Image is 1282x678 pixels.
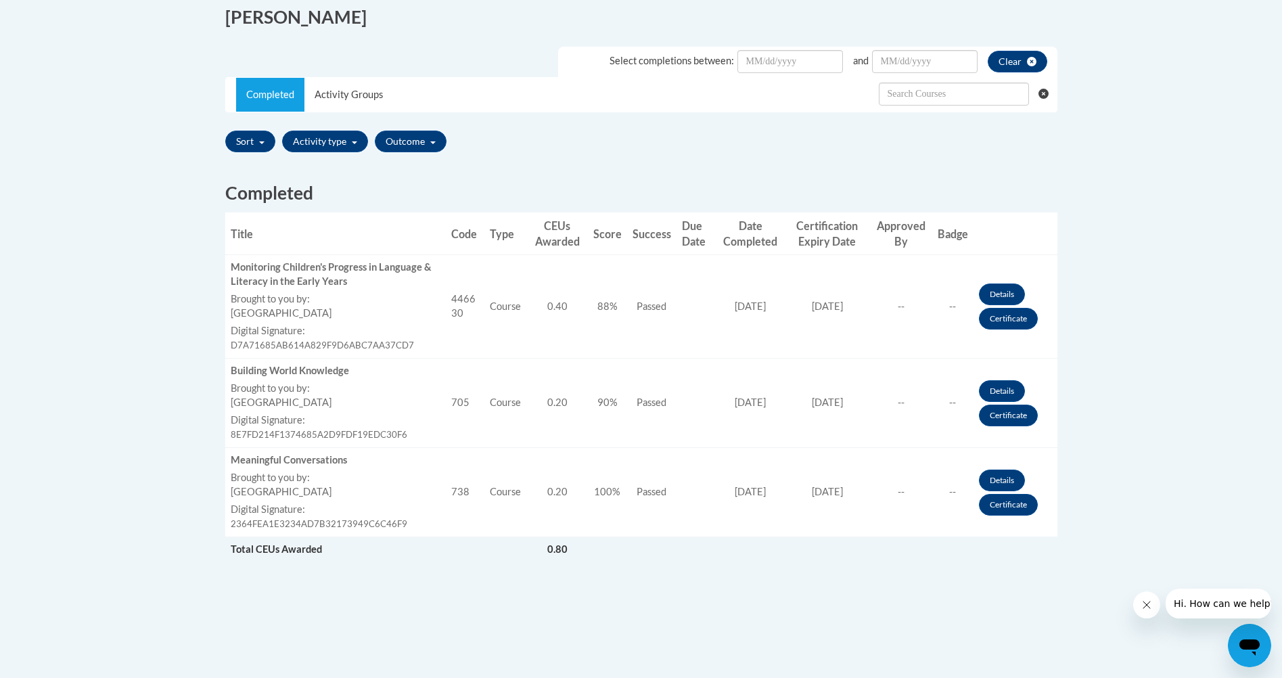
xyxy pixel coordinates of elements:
[532,396,582,410] div: 0.20
[853,55,869,66] span: and
[231,518,407,529] span: 2364FEA1E3234AD7B32173949C6C46F9
[988,51,1047,72] button: clear
[231,364,441,378] div: Building World Knowledge
[225,181,1057,206] h2: Completed
[974,447,1057,537] td: Actions
[677,212,716,255] th: Due Date
[979,284,1025,305] a: Details button
[225,212,447,255] th: Title
[446,212,484,255] th: Code
[869,537,932,562] td: Actions
[484,212,526,255] th: Type
[627,447,677,537] td: Passed
[812,397,843,408] span: [DATE]
[588,212,627,255] th: Score
[627,359,677,448] td: Passed
[872,50,978,73] input: Date Input
[979,308,1038,330] a: Certificate
[735,300,766,312] span: [DATE]
[375,131,447,152] button: Outcome
[869,359,932,448] td: --
[785,212,869,255] th: Certification Expiry Date
[1133,591,1160,618] iframe: Close message
[932,447,974,537] td: --
[231,486,331,497] span: [GEOGRAPHIC_DATA]
[231,453,441,468] div: Meaningful Conversations
[974,255,1057,359] td: Actions
[1038,78,1057,110] button: Clear searching
[304,78,393,112] a: Activity Groups
[879,83,1029,106] input: Search Withdrawn Transcripts
[737,50,843,73] input: Date Input
[231,340,414,351] span: D7A71685AB614A829F9D6ABC7AA37CD7
[869,255,932,359] td: --
[597,397,618,408] span: 90%
[231,261,441,289] div: Monitoring Children's Progress in Language & Literacy in the Early Years
[735,486,766,497] span: [DATE]
[812,300,843,312] span: [DATE]
[979,470,1025,491] a: Details button
[225,5,631,30] h2: [PERSON_NAME]
[446,359,484,448] td: 705
[236,78,304,112] a: Completed
[526,212,587,255] th: CEUs Awarded
[869,447,932,537] td: --
[446,255,484,359] td: 446630
[532,300,582,314] div: 0.40
[1166,589,1271,618] iframe: Message from company
[979,380,1025,402] a: Details button
[979,405,1038,426] a: Certificate
[282,131,368,152] button: Activity type
[627,255,677,359] td: Passed
[526,537,587,562] td: 0.80
[594,486,620,497] span: 100%
[231,543,322,555] span: Total CEUs Awarded
[484,255,526,359] td: Course
[715,212,785,255] th: Date Completed
[8,9,110,20] span: Hi. How can we help?
[225,131,275,152] button: Sort
[231,471,441,485] label: Brought to you by:
[610,55,734,66] span: Select completions between:
[979,494,1038,516] a: Certificate
[812,486,843,497] span: [DATE]
[627,212,677,255] th: Success
[231,324,441,338] label: Digital Signature:
[231,503,441,517] label: Digital Signature:
[446,447,484,537] td: 738
[231,413,441,428] label: Digital Signature:
[484,359,526,448] td: Course
[1228,624,1271,667] iframe: Button to launch messaging window
[231,382,441,396] label: Brought to you by:
[484,447,526,537] td: Course
[231,307,331,319] span: [GEOGRAPHIC_DATA]
[532,485,582,499] div: 0.20
[974,212,1057,255] th: Actions
[932,359,974,448] td: --
[735,397,766,408] span: [DATE]
[932,212,974,255] th: Badge
[932,255,974,359] td: --
[597,300,618,312] span: 88%
[869,212,932,255] th: Approved By
[974,359,1057,448] td: Actions
[231,292,441,307] label: Brought to you by:
[231,397,331,408] span: [GEOGRAPHIC_DATA]
[231,429,407,440] span: 8E7FD214F1374685A2D9FDF19EDC30F6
